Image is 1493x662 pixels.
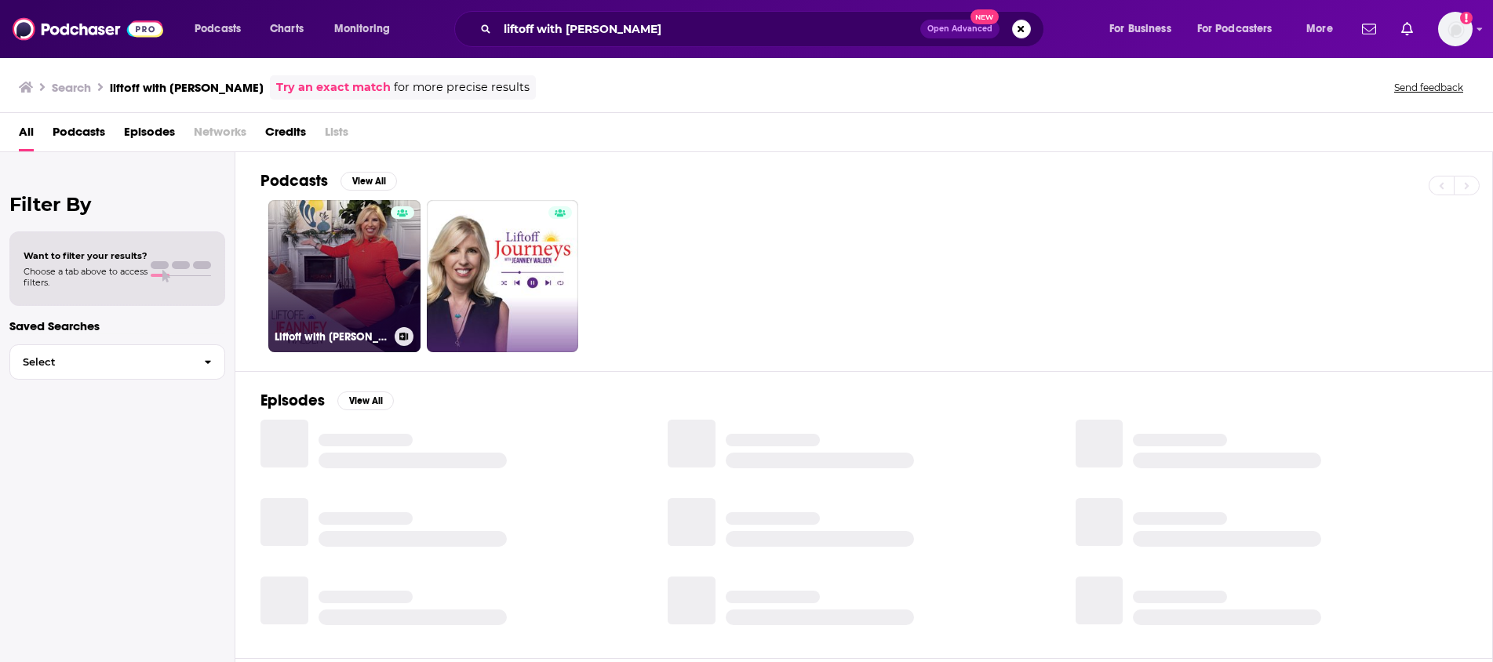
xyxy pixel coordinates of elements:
[1187,16,1295,42] button: open menu
[1395,16,1419,42] a: Show notifications dropdown
[52,80,91,95] h3: Search
[268,200,421,352] a: Liftoff with [PERSON_NAME]
[323,16,410,42] button: open menu
[9,318,225,333] p: Saved Searches
[13,14,163,44] img: Podchaser - Follow, Share and Rate Podcasts
[10,357,191,367] span: Select
[394,78,530,96] span: for more precise results
[260,171,328,191] h2: Podcasts
[270,18,304,40] span: Charts
[260,16,313,42] a: Charts
[497,16,920,42] input: Search podcasts, credits, & more...
[325,119,348,151] span: Lists
[110,80,264,95] h3: liftoff with [PERSON_NAME]
[1356,16,1382,42] a: Show notifications dropdown
[9,344,225,380] button: Select
[337,391,394,410] button: View All
[920,20,1000,38] button: Open AdvancedNew
[1438,12,1473,46] span: Logged in as mgalandak
[1389,81,1468,94] button: Send feedback
[260,171,397,191] a: PodcastsView All
[184,16,261,42] button: open menu
[927,25,992,33] span: Open Advanced
[260,391,325,410] h2: Episodes
[1098,16,1191,42] button: open menu
[24,250,147,261] span: Want to filter your results?
[124,119,175,151] a: Episodes
[19,119,34,151] a: All
[1460,12,1473,24] svg: Add a profile image
[24,266,147,288] span: Choose a tab above to access filters.
[1109,18,1171,40] span: For Business
[334,18,390,40] span: Monitoring
[469,11,1059,47] div: Search podcasts, credits, & more...
[194,119,246,151] span: Networks
[53,119,105,151] a: Podcasts
[1295,16,1353,42] button: open menu
[276,78,391,96] a: Try an exact match
[1438,12,1473,46] img: User Profile
[970,9,999,24] span: New
[9,193,225,216] h2: Filter By
[265,119,306,151] a: Credits
[1197,18,1273,40] span: For Podcasters
[1438,12,1473,46] button: Show profile menu
[275,330,388,344] h3: Liftoff with [PERSON_NAME]
[1306,18,1333,40] span: More
[260,391,394,410] a: EpisodesView All
[195,18,241,40] span: Podcasts
[340,172,397,191] button: View All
